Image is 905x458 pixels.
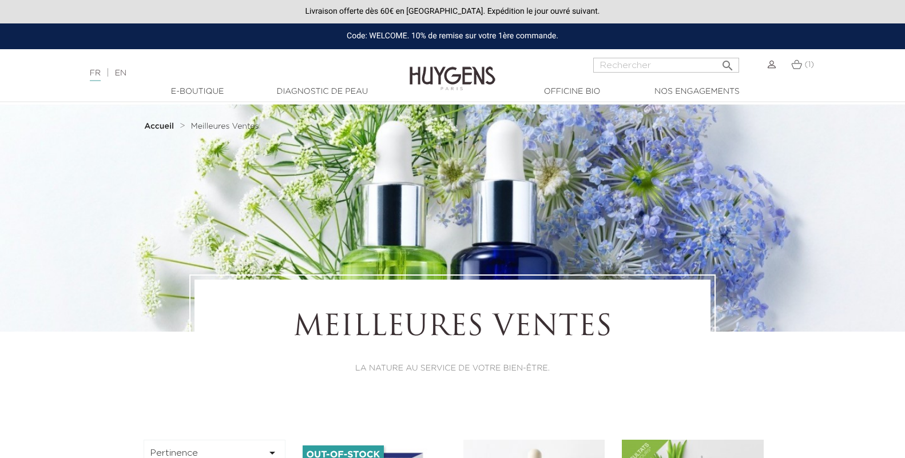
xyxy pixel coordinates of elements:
a: Diagnostic de peau [265,86,379,98]
a: Meilleures Ventes [190,122,259,131]
a: E-Boutique [140,86,255,98]
input: Rechercher [593,58,739,73]
span: Meilleures Ventes [190,122,259,130]
a: EN [115,69,126,77]
p: LA NATURE AU SERVICE DE VOTRE BIEN-ÊTRE. [226,363,679,375]
button:  [717,54,738,70]
a: Nos engagements [640,86,754,98]
a: Officine Bio [515,86,629,98]
span: (1) [804,61,814,69]
h1: Meilleures Ventes [226,311,679,345]
i:  [721,55,735,69]
strong: Accueil [144,122,174,130]
a: FR [90,69,101,81]
a: (1) [791,60,815,69]
img: Huygens [410,48,495,92]
a: Accueil [144,122,176,131]
div: | [84,66,368,80]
